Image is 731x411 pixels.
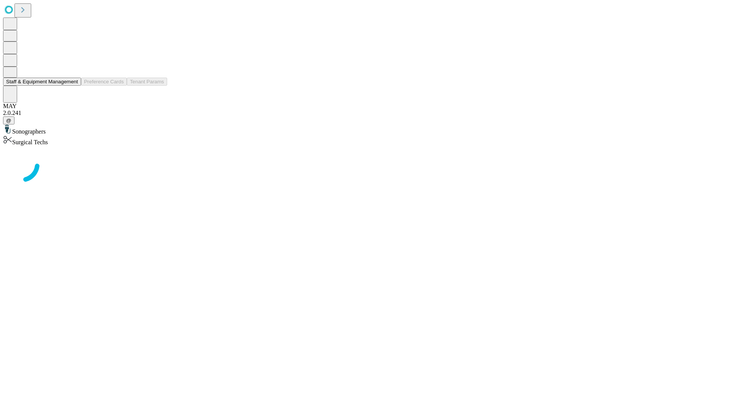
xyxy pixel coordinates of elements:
[127,78,167,86] button: Tenant Params
[6,118,11,123] span: @
[3,124,728,135] div: Sonographers
[3,110,728,116] div: 2.0.241
[3,135,728,146] div: Surgical Techs
[3,103,728,110] div: MAY
[3,116,14,124] button: @
[3,78,81,86] button: Staff & Equipment Management
[81,78,127,86] button: Preference Cards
